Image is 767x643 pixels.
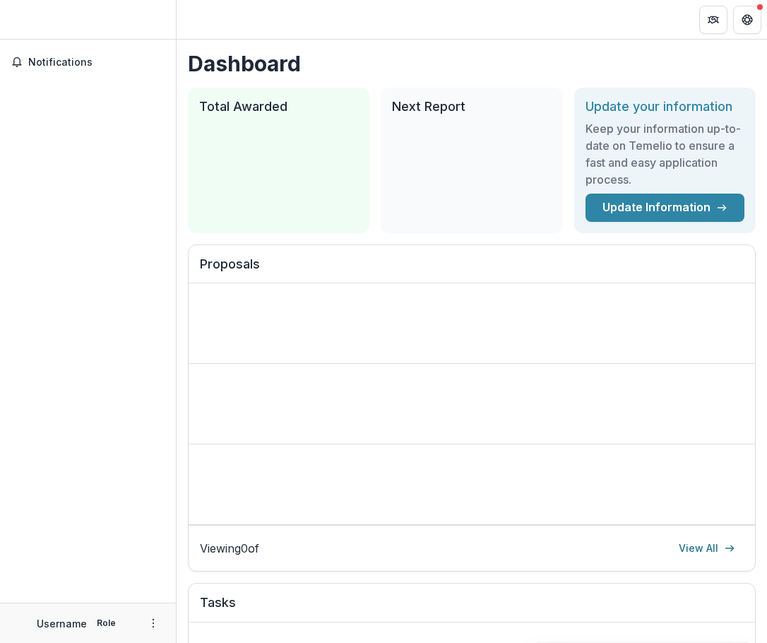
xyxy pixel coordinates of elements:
[585,120,744,188] h3: Keep your information up-to-date on Temelio to ensure a fast and easy application process.
[37,616,87,631] p: Username
[6,51,170,73] button: Notifications
[28,57,165,69] span: Notifications
[145,615,162,632] button: More
[199,99,358,114] h2: Total Awarded
[392,99,551,114] h2: Next Report
[200,256,744,283] h2: Proposals
[733,6,761,34] button: Get Help
[188,51,756,76] h1: Dashboard
[585,194,744,222] a: Update Information
[585,99,744,114] h2: Update your information
[200,595,744,622] h2: Tasks
[670,537,744,560] a: View All
[93,617,120,630] p: Role
[699,6,727,34] button: Partners
[200,540,259,557] p: Viewing 0 of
